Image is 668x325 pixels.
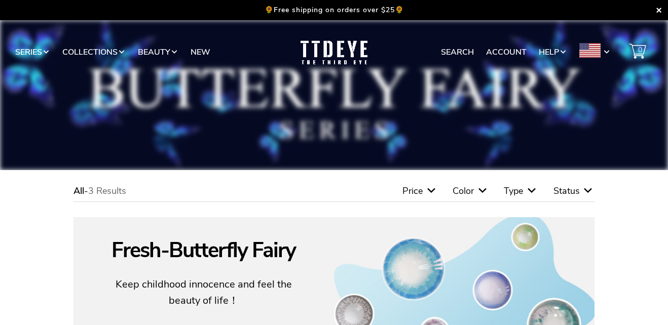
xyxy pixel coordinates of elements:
a: Search [441,43,474,62]
a: Account [486,43,527,62]
p: Keep childhood innocence and feel the beauty of life！ [105,276,303,309]
span: Type [504,185,523,197]
span: All [73,185,84,197]
a: Help [539,43,567,62]
a: Series [15,43,50,62]
img: USD.png [579,43,601,57]
span: - [73,185,126,197]
a: Beauty [138,43,178,62]
a: Collections [62,43,126,62]
p: 🌻Free shipping on orders over $25🌻 [265,5,404,15]
a: 0 [623,43,653,62]
a: New [191,43,210,62]
span: 3 Results [88,185,126,197]
span: Status [553,185,580,197]
span: Price [402,185,423,197]
h1: Fresh-Butterfly Fairy [112,232,295,266]
span: Color [453,185,474,197]
span: 0 [636,40,645,60]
